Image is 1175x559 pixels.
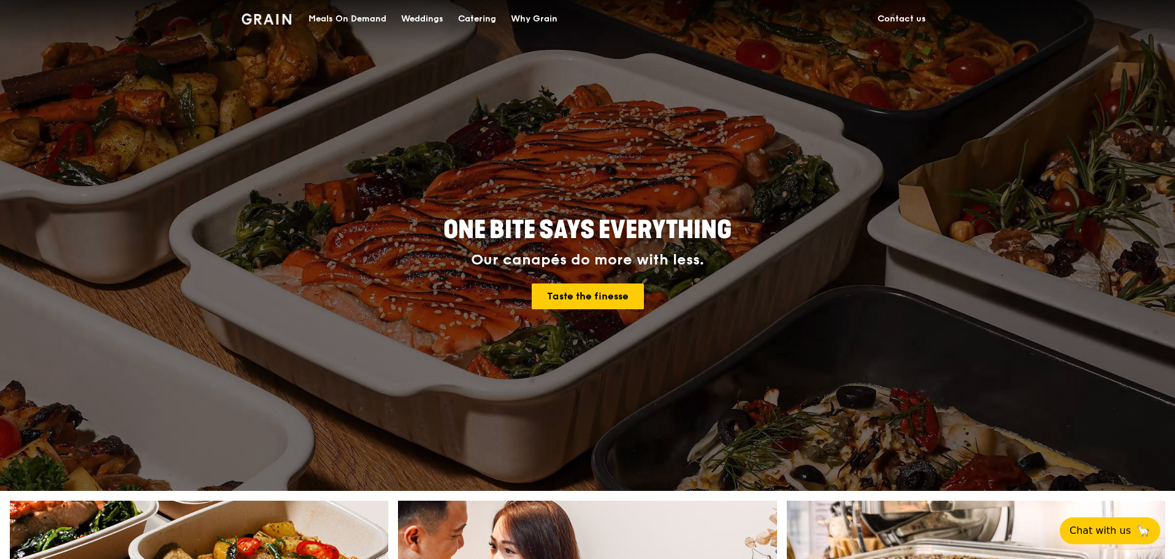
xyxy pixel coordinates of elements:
[503,1,565,37] a: Why Grain
[367,252,808,269] div: Our canapés do more with less.
[1060,517,1160,544] button: Chat with us🦙
[451,1,503,37] a: Catering
[443,215,732,245] span: ONE BITE SAYS EVERYTHING
[308,1,386,37] div: Meals On Demand
[532,283,644,309] a: Taste the finesse
[394,1,451,37] a: Weddings
[1070,523,1131,538] span: Chat with us
[511,1,557,37] div: Why Grain
[401,1,443,37] div: Weddings
[458,1,496,37] div: Catering
[870,1,933,37] a: Contact us
[1136,523,1150,538] span: 🦙
[242,13,291,25] img: Grain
